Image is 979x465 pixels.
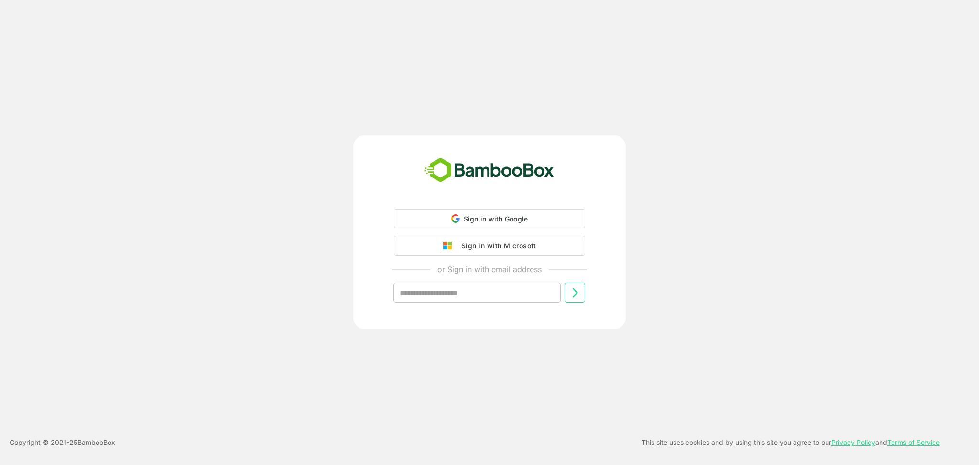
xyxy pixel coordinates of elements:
[394,236,585,256] button: Sign in with Microsoft
[10,437,115,448] p: Copyright © 2021- 25 BambooBox
[394,209,585,228] div: Sign in with Google
[419,155,559,186] img: bamboobox
[443,242,457,250] img: google
[831,438,875,446] a: Privacy Policy
[642,437,940,448] p: This site uses cookies and by using this site you agree to our and
[437,264,542,275] p: or Sign in with email address
[457,240,536,252] div: Sign in with Microsoft
[887,438,940,446] a: Terms of Service
[464,215,528,223] span: Sign in with Google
